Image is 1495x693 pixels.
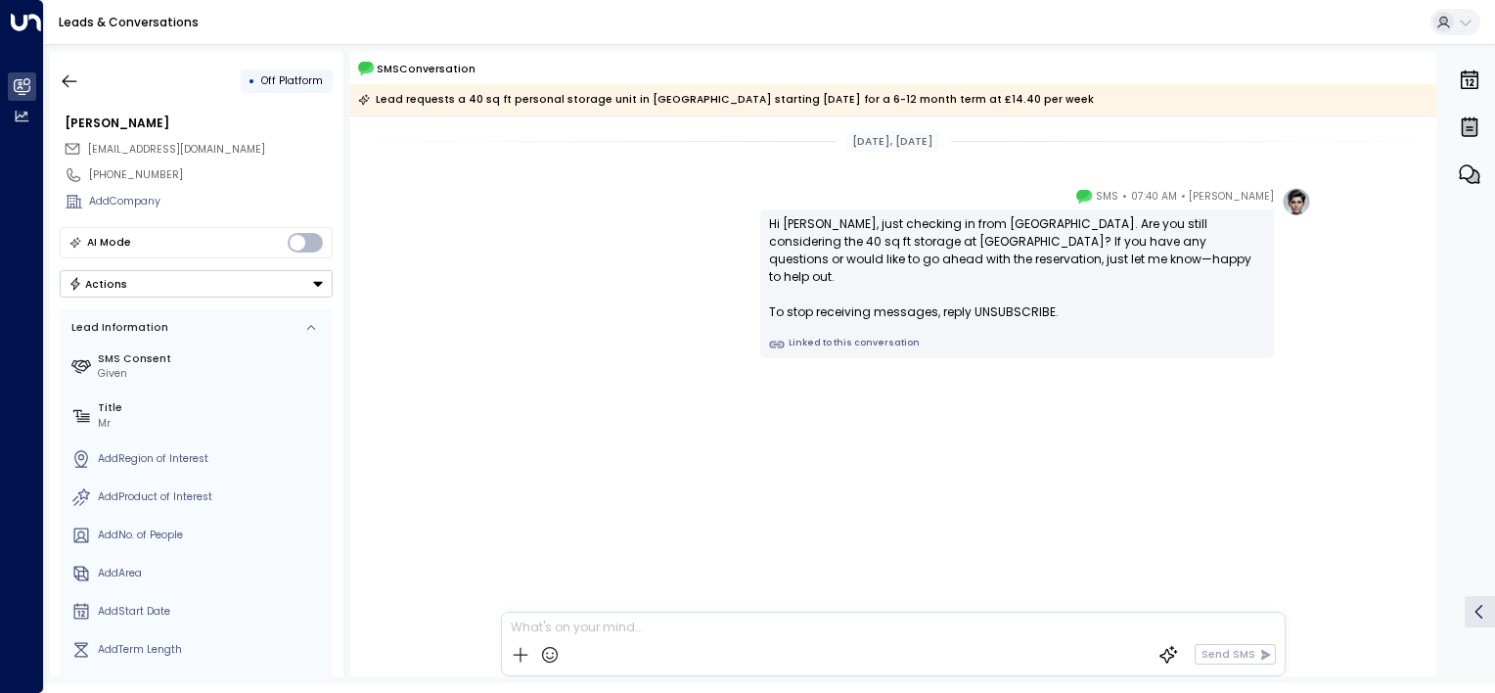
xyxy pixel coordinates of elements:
img: profile-logo.png [1282,187,1311,216]
div: Hi [PERSON_NAME], just checking in from [GEOGRAPHIC_DATA]. Are you still considering the 40 sq ft... [769,215,1265,321]
label: Title [98,400,327,416]
div: Given [98,366,327,382]
div: AddNo. of People [98,528,327,543]
div: • [249,68,255,94]
div: [PHONE_NUMBER] [89,167,333,183]
div: Actions [68,277,128,291]
span: • [1181,187,1186,207]
div: AddTerm Length [98,642,327,658]
label: SMS Consent [98,351,327,367]
a: Leads & Conversations [59,14,199,30]
div: [PERSON_NAME] [65,115,333,132]
span: extturtle@googlemail.com [88,142,265,158]
div: AddRegion of Interest [98,451,327,467]
span: [PERSON_NAME] [1189,187,1274,207]
div: Button group with a nested menu [60,270,333,298]
span: [EMAIL_ADDRESS][DOMAIN_NAME] [88,142,265,157]
span: Off Platform [261,73,323,88]
button: Actions [60,270,333,298]
div: AddStart Date [98,604,327,620]
div: AddProduct of Interest [98,489,327,505]
span: 07:40 AM [1131,187,1177,207]
span: SMS Conversation [377,61,476,77]
div: Lead requests a 40 sq ft personal storage unit in [GEOGRAPHIC_DATA] starting [DATE] for a 6-12 mo... [358,90,1094,110]
div: AddArea [98,566,327,581]
span: SMS [1096,187,1118,207]
div: AI Mode [87,233,131,253]
div: AddCompany [89,194,333,209]
span: • [1122,187,1127,207]
a: Linked to this conversation [769,337,1265,352]
div: [DATE], [DATE] [846,131,939,153]
div: Lead Information [67,320,168,336]
div: Mr [98,416,327,432]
